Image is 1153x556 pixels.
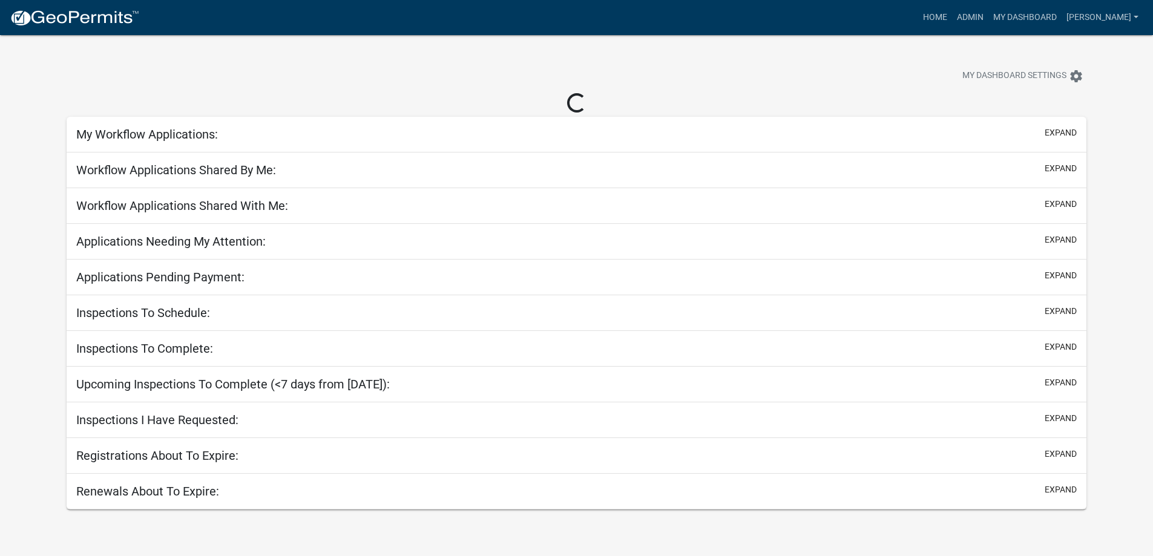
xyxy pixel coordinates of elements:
[76,127,218,142] h5: My Workflow Applications:
[76,413,238,427] h5: Inspections I Have Requested:
[1045,305,1077,318] button: expand
[953,64,1093,88] button: My Dashboard Settingssettings
[1045,448,1077,460] button: expand
[1045,126,1077,139] button: expand
[962,69,1066,83] span: My Dashboard Settings
[76,163,276,177] h5: Workflow Applications Shared By Me:
[1045,483,1077,496] button: expand
[952,6,988,29] a: Admin
[76,270,245,284] h5: Applications Pending Payment:
[1069,69,1083,83] i: settings
[76,341,213,356] h5: Inspections To Complete:
[1045,341,1077,353] button: expand
[76,448,238,463] h5: Registrations About To Expire:
[76,234,266,249] h5: Applications Needing My Attention:
[1045,376,1077,389] button: expand
[76,484,219,499] h5: Renewals About To Expire:
[1045,269,1077,282] button: expand
[1045,162,1077,175] button: expand
[76,306,210,320] h5: Inspections To Schedule:
[76,377,390,391] h5: Upcoming Inspections To Complete (<7 days from [DATE]):
[988,6,1062,29] a: My Dashboard
[1045,412,1077,425] button: expand
[1062,6,1143,29] a: [PERSON_NAME]
[76,198,288,213] h5: Workflow Applications Shared With Me:
[918,6,952,29] a: Home
[1045,198,1077,211] button: expand
[1045,234,1077,246] button: expand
